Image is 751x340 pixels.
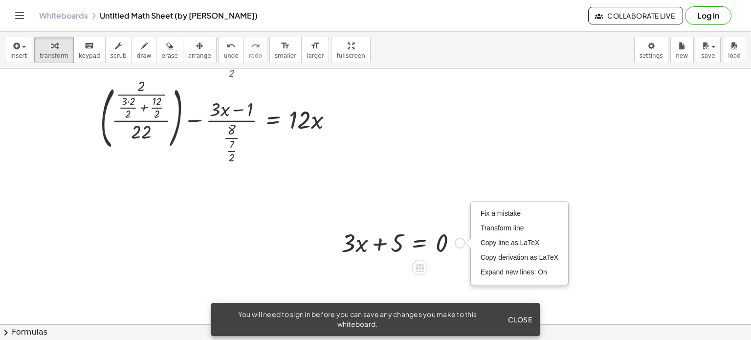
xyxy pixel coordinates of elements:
[481,224,524,232] span: Transform line
[331,37,370,63] button: fullscreen
[596,11,675,20] span: Collaborate Live
[310,40,320,52] i: format_size
[269,37,302,63] button: format_sizesmaller
[10,52,27,59] span: insert
[634,37,668,63] button: settings
[243,37,267,63] button: redoredo
[226,40,236,52] i: undo
[105,37,132,63] button: scrub
[301,37,329,63] button: format_sizelarger
[481,268,547,276] span: Expand new lines: On
[275,52,296,59] span: smaller
[34,37,74,63] button: transform
[676,52,688,59] span: new
[251,40,260,52] i: redo
[685,6,731,25] button: Log in
[670,37,694,63] button: new
[281,40,290,52] i: format_size
[40,52,68,59] span: transform
[137,52,152,59] span: draw
[412,260,427,275] div: Apply the same math to both sides of the equation
[588,7,683,24] button: Collaborate Live
[12,8,27,23] button: Toggle navigation
[481,239,540,247] span: Copy line as LaTeX
[183,37,217,63] button: arrange
[728,52,741,59] span: load
[481,209,521,217] span: Fix a mistake
[73,37,106,63] button: keyboardkeypad
[219,37,244,63] button: undoundo
[110,52,127,59] span: scrub
[307,52,324,59] span: larger
[224,52,239,59] span: undo
[249,52,262,59] span: redo
[85,40,94,52] i: keyboard
[723,37,746,63] button: load
[696,37,721,63] button: save
[79,52,100,59] span: keypad
[219,310,496,329] div: You will need to sign in before you can save any changes you make to this whiteboard.
[5,37,32,63] button: insert
[640,52,663,59] span: settings
[132,37,157,63] button: draw
[156,37,183,63] button: erase
[504,311,536,328] button: Close
[188,52,211,59] span: arrange
[39,11,88,21] a: Whiteboards
[161,52,177,59] span: erase
[336,52,365,59] span: fullscreen
[481,253,559,261] span: Copy derivation as LaTeX
[508,315,532,324] span: Close
[701,52,715,59] span: save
